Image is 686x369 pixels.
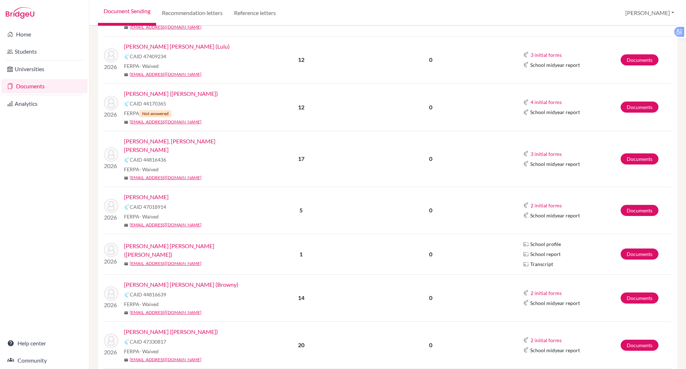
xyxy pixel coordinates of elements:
[124,292,130,297] img: Common App logo
[1,44,88,59] a: Students
[130,203,166,211] span: CAID 47018914
[104,199,118,213] img: Tran, Kha
[130,156,166,163] span: CAID 44816436
[139,166,159,172] span: - Waived
[124,213,159,220] span: FERPA
[523,241,529,247] img: Parchments logo
[523,161,529,167] img: Common App logo
[523,300,529,306] img: Common App logo
[530,260,553,268] span: Transcript
[124,300,159,308] span: FERPA
[530,336,562,344] button: 2 initial forms
[356,250,506,259] p: 0
[130,100,166,107] span: CAID 44170365
[124,62,159,70] span: FERPA
[530,61,580,69] span: School midyear report
[523,347,529,353] img: Common App logo
[139,110,171,117] span: Not answered
[124,109,171,117] span: FERPA
[104,286,118,301] img: Truong, Nhu Quoc Uy (Browny)
[124,89,218,98] a: [PERSON_NAME] ([PERSON_NAME])
[124,101,130,107] img: Common App logo
[1,27,88,41] a: Home
[124,73,128,77] span: mail
[356,294,506,302] p: 0
[523,99,529,105] img: Common App logo
[523,62,529,68] img: Common App logo
[523,261,529,267] img: Parchments logo
[299,207,303,213] b: 5
[124,311,128,315] span: mail
[523,212,529,218] img: Common App logo
[104,334,118,348] img: Bui, Quang Hien (Henry)
[124,262,128,266] span: mail
[104,162,118,170] p: 2026
[523,290,529,296] img: Common App logo
[530,108,580,116] span: School midyear report
[124,223,128,227] span: mail
[299,251,303,257] b: 1
[130,291,166,298] span: CAID 44816639
[523,202,529,208] img: Common App logo
[530,150,562,158] button: 3 initial forms
[530,250,561,258] span: School report
[621,205,658,216] a: Documents
[139,213,159,220] span: - Waived
[356,55,506,64] p: 0
[130,24,202,30] a: [EMAIL_ADDRESS][DOMAIN_NAME]
[124,120,128,124] span: mail
[104,301,118,309] p: 2026
[124,157,130,163] img: Common App logo
[130,356,202,363] a: [EMAIL_ADDRESS][DOMAIN_NAME]
[124,204,130,210] img: Common App logo
[124,25,128,30] span: mail
[104,63,118,71] p: 2026
[523,109,529,115] img: Common App logo
[298,341,304,348] b: 20
[124,280,238,289] a: [PERSON_NAME] [PERSON_NAME] (Browny)
[124,328,218,336] a: [PERSON_NAME] ([PERSON_NAME])
[139,63,159,69] span: - Waived
[104,147,118,162] img: Pham, Ngo Anh Tuan
[104,48,118,63] img: Ngo, Hoang Khanh Duong (Lulu)
[130,174,202,181] a: [EMAIL_ADDRESS][DOMAIN_NAME]
[124,137,252,154] a: [PERSON_NAME], [PERSON_NAME] [PERSON_NAME]
[530,201,562,210] button: 2 initial forms
[6,7,34,19] img: Bridge-U
[356,103,506,112] p: 0
[1,97,88,111] a: Analytics
[124,193,169,201] a: [PERSON_NAME]
[356,206,506,215] p: 0
[104,96,118,110] img: Nguyen, Yen Khanh (Alice)
[530,212,580,219] span: School midyear report
[1,79,88,93] a: Documents
[1,62,88,76] a: Universities
[1,353,88,368] a: Community
[130,53,166,60] span: CAID 47409234
[104,243,118,257] img: Tran, Dinh Ngoc Anh (Annie)
[130,222,202,228] a: [EMAIL_ADDRESS][DOMAIN_NAME]
[523,52,529,58] img: Common App logo
[1,336,88,350] a: Help center
[124,358,128,362] span: mail
[621,153,658,164] a: Documents
[130,119,202,125] a: [EMAIL_ADDRESS][DOMAIN_NAME]
[104,110,118,119] p: 2026
[124,42,230,51] a: [PERSON_NAME] [PERSON_NAME] (Lulu)
[530,98,562,106] button: 4 initial forms
[621,292,658,304] a: Documents
[621,54,658,65] a: Documents
[621,249,658,260] a: Documents
[530,289,562,297] button: 2 initial forms
[124,166,159,173] span: FERPA
[621,102,658,113] a: Documents
[530,160,580,168] span: School midyear report
[530,299,580,307] span: School midyear report
[130,309,202,316] a: [EMAIL_ADDRESS][DOMAIN_NAME]
[124,54,130,59] img: Common App logo
[298,155,304,162] b: 17
[621,340,658,351] a: Documents
[298,294,304,301] b: 14
[130,338,166,345] span: CAID 47330817
[298,56,304,63] b: 12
